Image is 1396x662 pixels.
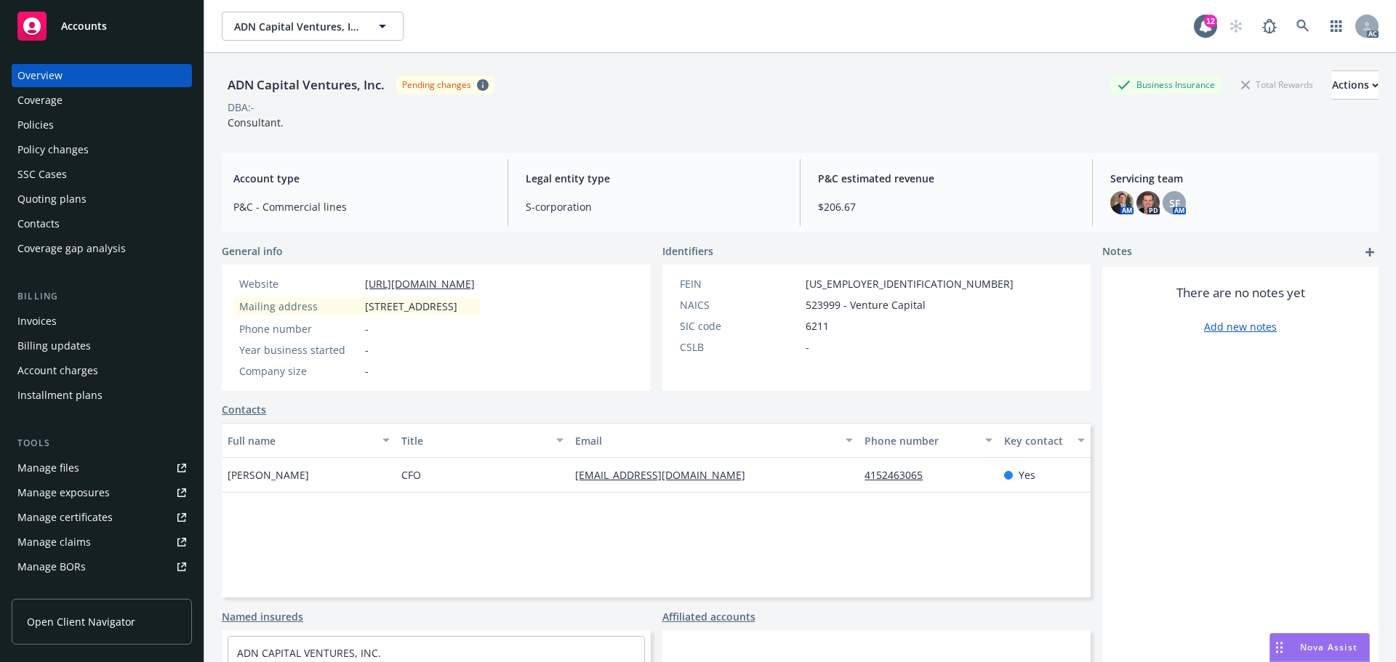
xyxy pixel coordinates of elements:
a: [URL][DOMAIN_NAME] [365,277,475,291]
a: Search [1288,12,1317,41]
button: Phone number [859,423,998,458]
div: Phone number [865,433,976,448]
div: ADN Capital Ventures, Inc. [222,76,390,94]
a: Policies [12,113,192,137]
span: Legal entity type [526,171,782,186]
button: Nova Assist [1269,633,1370,662]
span: General info [222,243,283,259]
span: There are no notes yet [1176,284,1305,302]
a: Coverage [12,89,192,112]
div: Contacts [17,212,60,235]
button: Title [396,423,569,458]
a: Invoices [12,310,192,333]
div: Year business started [239,342,359,358]
a: Report a Bug [1255,12,1284,41]
div: Pending changes [402,78,471,91]
a: SSC Cases [12,163,192,186]
a: Switch app [1322,12,1351,41]
button: Key contact [998,423,1091,458]
span: P&C estimated revenue [818,171,1075,186]
span: S-corporation [526,199,782,214]
div: CSLB [680,339,800,355]
span: Account type [233,171,490,186]
div: Coverage [17,89,63,112]
span: Yes [1019,467,1035,483]
a: Manage exposures [12,481,192,504]
a: [EMAIL_ADDRESS][DOMAIN_NAME] [575,468,757,482]
a: Summary of insurance [12,580,192,603]
div: Mailing address [239,299,359,314]
div: Billing [12,289,192,304]
div: Coverage gap analysis [17,237,126,260]
div: Invoices [17,310,57,333]
div: Manage BORs [17,555,86,578]
a: Billing updates [12,334,192,358]
span: Accounts [61,20,107,32]
a: Affiliated accounts [662,609,755,624]
span: P&C - Commercial lines [233,199,490,214]
a: Overview [12,64,192,87]
span: Nova Assist [1300,641,1357,653]
div: Policy changes [17,138,89,161]
a: Named insureds [222,609,303,624]
div: Business Insurance [1110,76,1222,94]
a: Policy changes [12,138,192,161]
div: Website [239,276,359,291]
div: Company size [239,363,359,379]
div: Phone number [239,321,359,336]
div: 12 [1204,15,1217,28]
span: [PERSON_NAME] [228,467,309,483]
div: NAICS [680,297,800,312]
span: Open Client Navigator [27,614,135,629]
span: Identifiers [662,243,713,259]
div: Drag to move [1270,634,1288,661]
div: DBA: - [228,100,254,115]
span: SF [1169,195,1180,211]
span: [STREET_ADDRESS] [365,299,457,314]
div: Actions [1332,71,1379,99]
a: Manage BORs [12,555,192,578]
a: Quoting plans [12,187,192,211]
span: - [365,321,369,336]
div: Account charges [17,359,98,382]
button: ADN Capital Ventures, Inc. [222,12,404,41]
span: 523999 - Venture Capital [806,297,926,312]
div: Summary of insurance [17,580,128,603]
a: Manage certificates [12,506,192,529]
a: add [1361,243,1379,261]
span: - [365,342,369,358]
div: Title [401,433,547,448]
button: Actions [1332,70,1379,100]
div: Manage claims [17,530,91,554]
div: Policies [17,113,54,137]
div: FEIN [680,276,800,291]
a: Account charges [12,359,192,382]
span: - [365,363,369,379]
span: $206.67 [818,199,1075,214]
div: Tools [12,436,192,451]
a: Coverage gap analysis [12,237,192,260]
div: SIC code [680,318,800,334]
a: Start snowing [1221,12,1251,41]
span: Notes [1102,243,1132,261]
img: photo [1136,191,1160,214]
a: Contacts [12,212,192,235]
div: Installment plans [17,384,103,407]
a: Installment plans [12,384,192,407]
span: Servicing team [1110,171,1367,186]
img: photo [1110,191,1134,214]
div: Manage certificates [17,506,113,529]
div: Key contact [1004,433,1069,448]
div: Full name [228,433,374,448]
a: Manage claims [12,530,192,554]
a: ADN CAPITAL VENTURES, INC. [237,646,381,660]
a: Accounts [12,6,192,47]
span: 6211 [806,318,829,334]
a: Contacts [222,402,266,417]
span: CFO [401,467,421,483]
div: Total Rewards [1234,76,1320,94]
span: Consultant. [228,116,284,129]
div: SSC Cases [17,163,67,186]
span: ADN Capital Ventures, Inc. [234,19,360,34]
